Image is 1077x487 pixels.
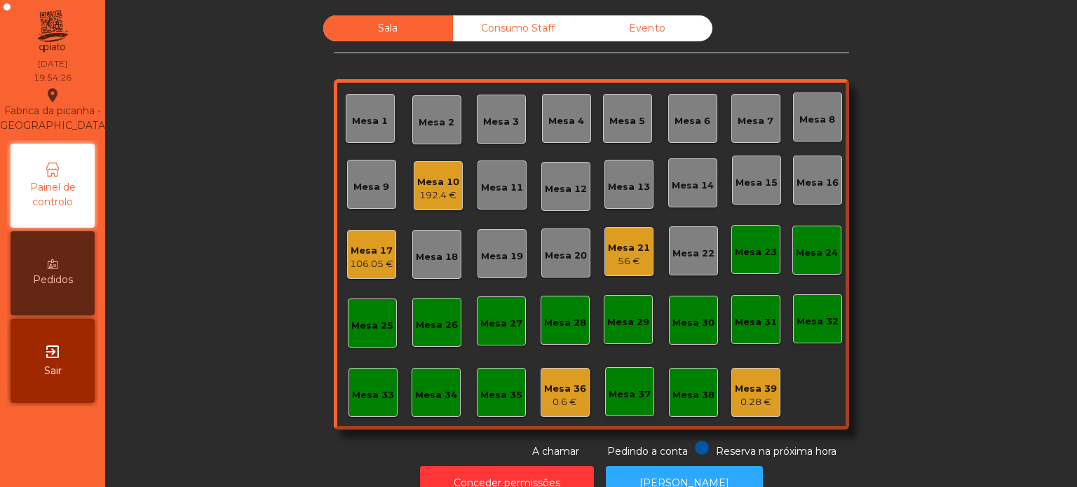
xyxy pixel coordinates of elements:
div: Sala [323,15,453,41]
div: Mesa 36 [544,382,586,396]
span: A chamar [532,445,579,458]
div: Mesa 21 [608,241,650,255]
div: Mesa 12 [545,182,587,196]
div: 192.4 € [417,188,459,203]
div: Mesa 13 [608,180,650,194]
div: Mesa 2 [419,116,454,130]
div: Mesa 16 [797,176,839,190]
div: Mesa 27 [480,317,522,331]
div: Consumo Staff [453,15,583,41]
span: Pedidos [33,273,73,287]
div: 0.6 € [544,395,586,409]
div: Mesa 33 [352,388,394,402]
div: Mesa 3 [483,115,519,129]
div: Evento [583,15,712,41]
div: Mesa 32 [797,315,839,329]
div: Mesa 26 [416,318,458,332]
div: Mesa 31 [735,315,777,329]
div: Mesa 37 [609,387,651,402]
div: Mesa 11 [481,181,523,195]
span: Reserva na próxima hora [716,445,836,458]
img: qpiato [35,7,69,56]
div: Mesa 20 [545,249,587,263]
div: Mesa 4 [548,114,584,128]
div: Mesa 39 [735,382,777,396]
div: Mesa 25 [351,319,393,333]
div: Mesa 7 [738,114,773,128]
span: Painel de controlo [14,180,91,210]
div: 0.28 € [735,395,777,409]
span: Pedindo a conta [607,445,688,458]
div: Mesa 6 [675,114,710,128]
div: Mesa 1 [352,114,388,128]
div: Mesa 8 [799,113,835,127]
div: Mesa 35 [480,388,522,402]
div: Mesa 18 [416,250,458,264]
i: location_on [44,87,61,104]
div: Mesa 15 [736,176,778,190]
div: Mesa 17 [350,244,393,258]
div: Mesa 10 [417,175,459,189]
div: 106.05 € [350,257,393,271]
div: Mesa 14 [672,179,714,193]
div: Mesa 30 [672,316,714,330]
div: Mesa 34 [415,388,457,402]
div: Mesa 9 [353,180,389,194]
div: Mesa 19 [481,249,523,263]
div: Mesa 23 [735,245,777,259]
div: Mesa 24 [796,246,838,260]
div: Mesa 5 [609,114,645,128]
div: Mesa 28 [544,316,586,330]
div: Mesa 22 [672,247,714,261]
div: [DATE] [38,57,67,70]
i: exit_to_app [44,343,61,360]
div: Mesa 29 [607,315,649,329]
span: Sair [44,364,62,378]
div: Mesa 38 [672,388,714,402]
div: 19:54:26 [34,71,72,84]
div: 56 € [608,254,650,268]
